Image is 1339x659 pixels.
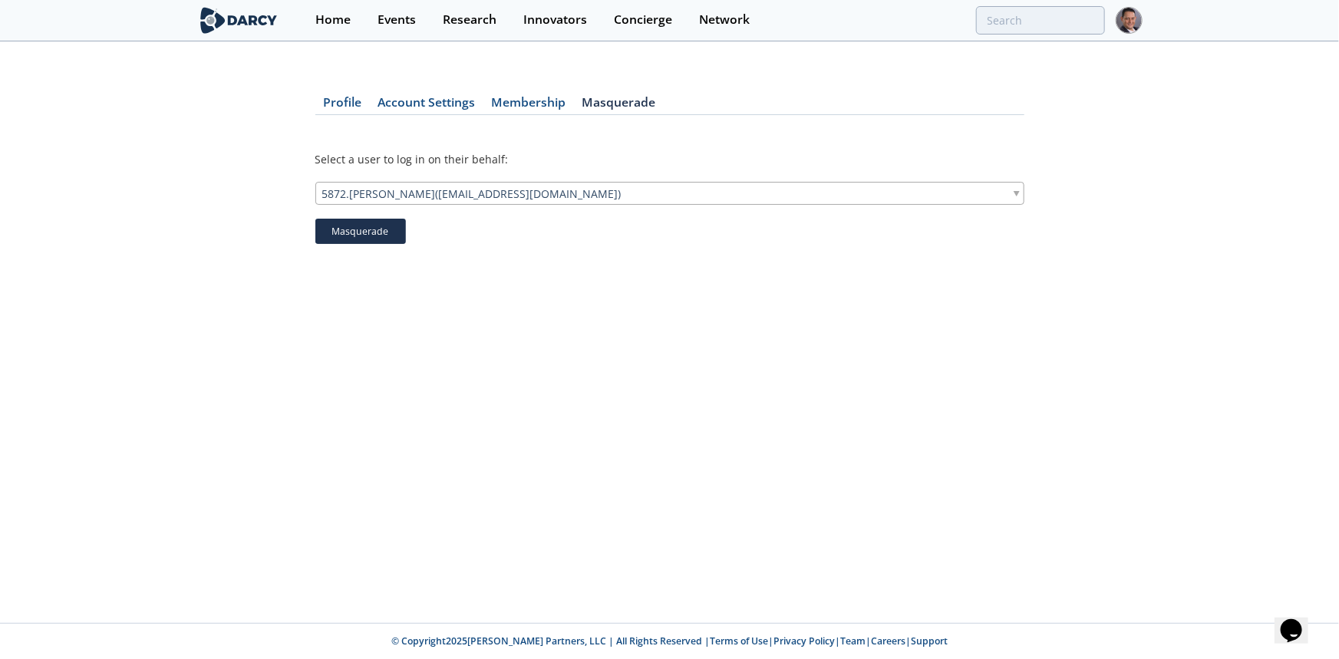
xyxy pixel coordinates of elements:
[614,14,672,26] div: Concierge
[315,182,1024,205] div: 5872.[PERSON_NAME]([EMAIL_ADDRESS][DOMAIN_NAME])
[976,6,1105,35] input: Advanced Search
[1116,7,1143,34] img: Profile
[315,153,1024,166] div: Select a user to log in on their behalf:
[370,97,483,115] a: Account Settings
[710,634,768,647] a: Terms of Use
[840,634,866,647] a: Team
[197,7,281,34] img: logo-wide.svg
[315,14,351,26] div: Home
[871,634,905,647] a: Careers
[699,14,750,26] div: Network
[443,14,496,26] div: Research
[523,14,587,26] div: Innovators
[102,634,1238,648] p: © Copyright 2025 [PERSON_NAME] Partners, LLC | All Rights Reserved | | | | |
[483,97,574,115] a: Membership
[378,14,416,26] div: Events
[911,634,948,647] a: Support
[315,219,406,245] button: Masquerade
[574,97,664,115] a: Masquerade
[773,634,835,647] a: Privacy Policy
[322,183,622,204] span: 5872 . [PERSON_NAME] ( [EMAIL_ADDRESS][DOMAIN_NAME] )
[1275,598,1324,644] iframe: chat widget
[315,97,370,115] a: Profile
